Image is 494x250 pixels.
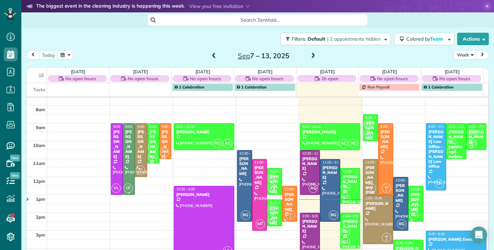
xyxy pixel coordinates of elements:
span: RG [349,139,358,148]
span: RG [447,138,456,147]
span: 9:00 - 10:30 [176,124,195,129]
div: [PERSON_NAME] [342,219,358,234]
span: 3pm [36,232,45,238]
span: 12:00 - 3:00 [396,178,414,183]
span: 11:00 - 1:00 [365,160,384,165]
div: [PERSON_NAME] [365,201,391,211]
div: [PERSON_NAME] [302,129,358,134]
span: 9:00 - 1:00 [125,124,142,129]
span: Team [430,36,444,42]
div: [PERSON_NAME] [302,156,318,171]
span: MT [256,219,265,229]
span: 11:00 - 2:30 [322,160,341,165]
span: No open hours [65,75,96,82]
span: 3:30 - 5:30 [396,241,412,245]
span: 3:00 - 5:30 [428,232,445,236]
div: [PERSON_NAME] Landscape Architecture, In. [448,129,464,169]
span: AS [447,148,456,157]
div: [PERSON_NAME] [239,156,250,176]
span: 10:30 - 2:30 [239,151,258,156]
div: [PERSON_NAME] [176,129,232,134]
span: No open hours [128,75,159,82]
span: No open hours [377,75,408,82]
div: [PERSON_NAME] [380,129,391,149]
div: Open Intercom Messenger [471,227,487,243]
button: Week [454,50,476,60]
span: 9:00 - 11:00 [162,124,180,129]
span: 2h open [321,75,339,82]
span: Default [308,36,326,42]
span: 2:00 - 4:00 [343,214,359,218]
span: 11:00 - 3:00 [255,160,273,165]
span: 1 Celebration [174,84,204,90]
div: [PERSON_NAME] [302,219,318,234]
span: 9:00 - 11:00 [449,124,467,129]
div: [PERSON_NAME] [161,129,169,159]
span: New [10,172,20,179]
button: Actions [457,33,489,45]
div: [PERSON_NAME] Dental [428,237,484,242]
div: [PERSON_NAME] [113,129,121,159]
span: AS [148,152,157,162]
span: YR [385,185,388,189]
span: AS [339,139,348,148]
span: 9:00 - 11:15 [150,124,168,129]
a: [DATE] [320,69,335,74]
span: 11:30 - 1:30 [343,169,361,174]
small: 2 [136,169,145,176]
span: AS [364,120,373,129]
span: AS [223,139,232,148]
span: New [10,155,20,162]
small: 1 [160,152,169,158]
span: 1 Celebration [423,84,453,90]
small: 1 [286,214,295,221]
span: 1:00 - 3:45 [365,196,382,200]
span: CF [124,184,133,193]
span: AS [341,227,350,237]
button: next [476,50,489,60]
span: No open hours [439,75,470,82]
a: [DATE] [258,69,272,74]
small: 2 [367,187,376,194]
span: 2pm [36,214,45,220]
span: AS [341,192,350,202]
span: YR [385,235,388,238]
span: 8am [36,107,45,112]
div: [PERSON_NAME] [395,183,406,203]
a: Filters: Default | 2 appointments hidden [277,33,391,45]
span: 12:30 - 2:30 [284,187,303,191]
span: AS [409,200,418,210]
span: 9:00 - 1:00 [113,124,130,129]
span: RG [341,183,350,192]
h2: 7 – 13, 2025 [221,52,307,60]
span: 9:00 - 1:00 [380,124,397,129]
span: 10:30 - 1:00 [302,151,321,156]
span: BG [329,210,338,220]
span: No open hours [190,75,221,82]
span: 2:00 - 5:00 [302,214,319,218]
div: [PERSON_NAME] [410,192,421,212]
span: 12pm [33,178,45,184]
small: 2 [382,237,391,243]
a: [DATE] [195,69,210,74]
div: [PERSON_NAME] Law Office - [PERSON_NAME] Law Office [428,129,444,169]
div: [PERSON_NAME] [342,174,358,189]
span: Filters: [292,36,306,42]
a: [DATE] [445,69,460,74]
button: Filters: Default | 2 appointments hidden [280,33,391,45]
span: AS [467,129,476,138]
span: YR [139,167,142,171]
span: YR [289,212,292,216]
span: RG [268,174,277,183]
span: | 2 appointments hidden [327,36,380,42]
span: 9:00 - 10:30 [469,124,487,129]
span: YR [163,149,167,153]
small: 1 [382,187,391,194]
span: Sep [238,51,250,60]
div: [PERSON_NAME] [284,192,295,212]
button: Colored byTeam [394,33,454,45]
div: [PERSON_NAME] [137,129,145,159]
div: [PERSON_NAME] [125,129,133,159]
span: BG [397,219,406,229]
span: BG [241,210,250,220]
